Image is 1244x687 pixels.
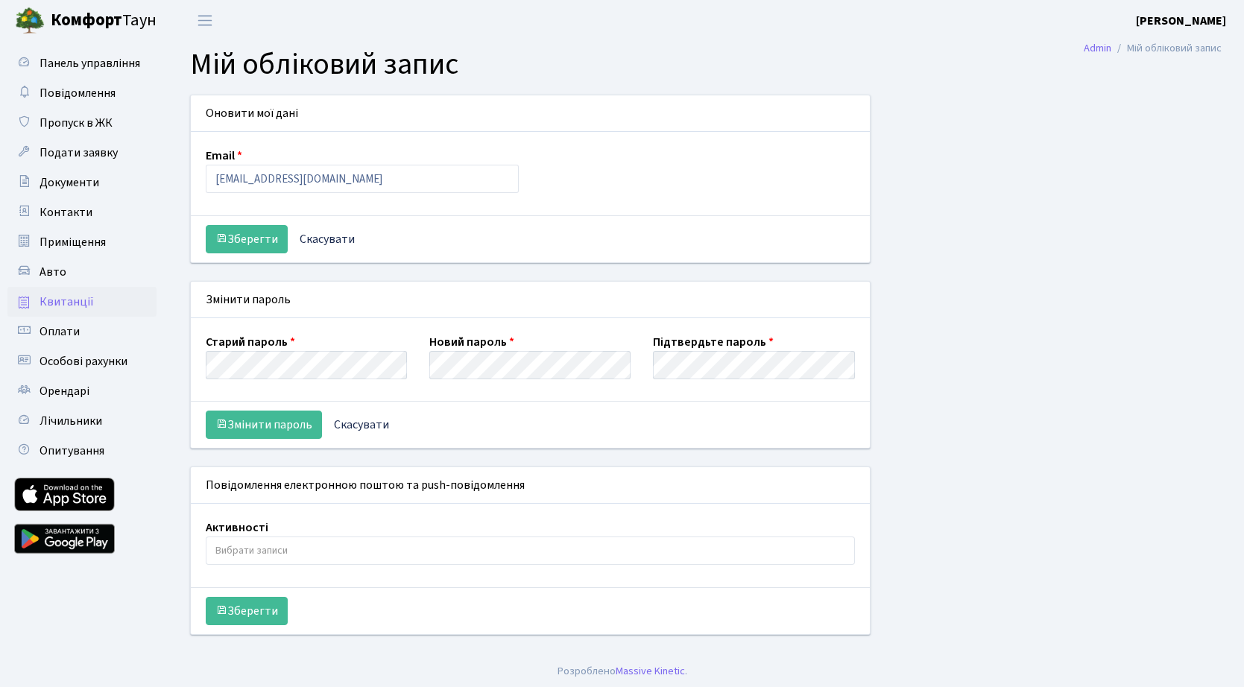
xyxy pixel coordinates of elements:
span: Квитанції [40,294,94,310]
span: Подати заявку [40,145,118,161]
a: Massive Kinetic [616,663,685,679]
a: Орендарі [7,376,157,406]
a: Квитанції [7,287,157,317]
button: Зберегти [206,597,288,625]
span: Контакти [40,204,92,221]
button: Переключити навігацію [186,8,224,33]
b: [PERSON_NAME] [1136,13,1226,29]
span: Опитування [40,443,104,459]
span: Лічильники [40,413,102,429]
span: Документи [40,174,99,191]
li: Мій обліковий запис [1111,40,1222,57]
h1: Мій обліковий запис [190,47,1222,83]
label: Активності [206,519,268,536]
a: Admin [1084,40,1111,56]
div: Змінити пароль [191,282,870,318]
b: Комфорт [51,8,122,32]
div: Оновити мої дані [191,95,870,132]
button: Зберегти [206,225,288,253]
a: Документи [7,168,157,197]
span: Оплати [40,323,80,340]
label: Старий пароль [206,333,295,351]
div: Повідомлення електронною поштою та push-повідомлення [191,467,870,504]
span: Авто [40,264,66,280]
a: Лічильники [7,406,157,436]
a: Оплати [7,317,157,346]
label: Email [206,147,242,165]
a: Скасувати [290,225,364,253]
img: logo.png [15,6,45,36]
button: Змінити пароль [206,411,322,439]
span: Панель управління [40,55,140,72]
input: Вибрати записи [206,537,854,564]
a: Приміщення [7,227,157,257]
span: Приміщення [40,234,106,250]
a: [PERSON_NAME] [1136,12,1226,30]
a: Контакти [7,197,157,227]
a: Панель управління [7,48,157,78]
span: Повідомлення [40,85,116,101]
a: Опитування [7,436,157,466]
span: Таун [51,8,157,34]
label: Підтвердьте пароль [653,333,774,351]
span: Особові рахунки [40,353,127,370]
nav: breadcrumb [1061,33,1244,64]
span: Пропуск в ЖК [40,115,113,131]
a: Пропуск в ЖК [7,108,157,138]
a: Скасувати [324,411,399,439]
label: Новий пароль [429,333,514,351]
a: Авто [7,257,157,287]
a: Подати заявку [7,138,157,168]
a: Повідомлення [7,78,157,108]
span: Орендарі [40,383,89,399]
a: Особові рахунки [7,346,157,376]
div: Розроблено . [558,663,687,680]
